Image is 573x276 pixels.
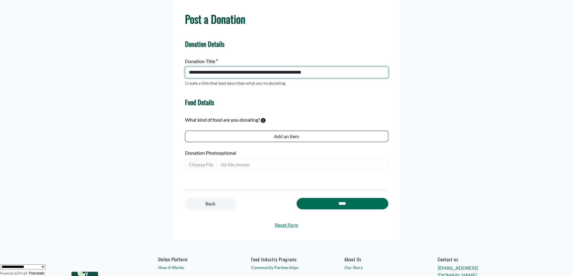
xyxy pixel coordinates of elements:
a: Back [185,198,236,209]
button: Add an item [185,131,388,142]
label: What kind of food are you donating? [185,116,260,123]
h6: Contact us [438,256,508,262]
a: About Us [344,256,415,262]
span: optional [219,150,236,156]
label: Donation Photo [185,149,388,156]
a: Reset Form [185,221,388,229]
h1: Post a Donation [185,12,388,25]
svg: To calculate environmental impacts, we follow the Food Loss + Waste Protocol [261,118,266,123]
a: Translate [17,271,45,275]
h6: Food Industry Programs [251,256,322,262]
h6: Online Platform [158,256,229,262]
h4: Donation Details [185,40,388,48]
h4: Food Details [185,98,214,106]
p: Create a title that best describes what you're donating. [185,80,286,86]
img: Google Translate [17,271,29,276]
label: Donation Title [185,58,218,65]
